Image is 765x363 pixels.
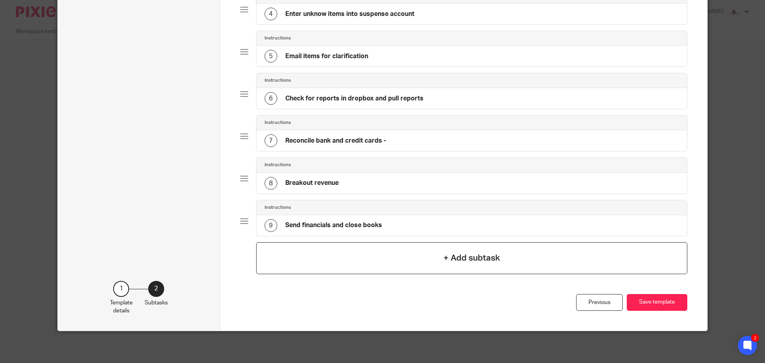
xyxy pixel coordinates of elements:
[265,120,291,126] h4: Instructions
[265,219,277,232] div: 9
[751,334,759,342] div: 2
[265,35,291,41] h4: Instructions
[265,134,277,147] div: 7
[265,77,291,84] h4: Instructions
[265,50,277,63] div: 5
[285,221,382,230] h4: Send financials and close books
[145,299,168,307] p: Subtasks
[265,8,277,20] div: 4
[285,137,386,145] h4: Reconcile bank and credit cards -
[148,281,164,297] div: 2
[285,10,414,18] h4: Enter unknow items into suspense account
[265,177,277,190] div: 8
[576,294,623,311] div: Previous
[285,52,368,61] h4: Email items for clarification
[285,179,339,187] h4: Breakout revenue
[265,162,291,168] h4: Instructions
[265,92,277,105] div: 6
[113,281,129,297] div: 1
[110,299,133,315] p: Template details
[627,294,687,311] button: Save template
[265,204,291,211] h4: Instructions
[285,94,424,103] h4: Check for reports in dropbox and pull reports
[443,252,500,264] h4: + Add subtask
